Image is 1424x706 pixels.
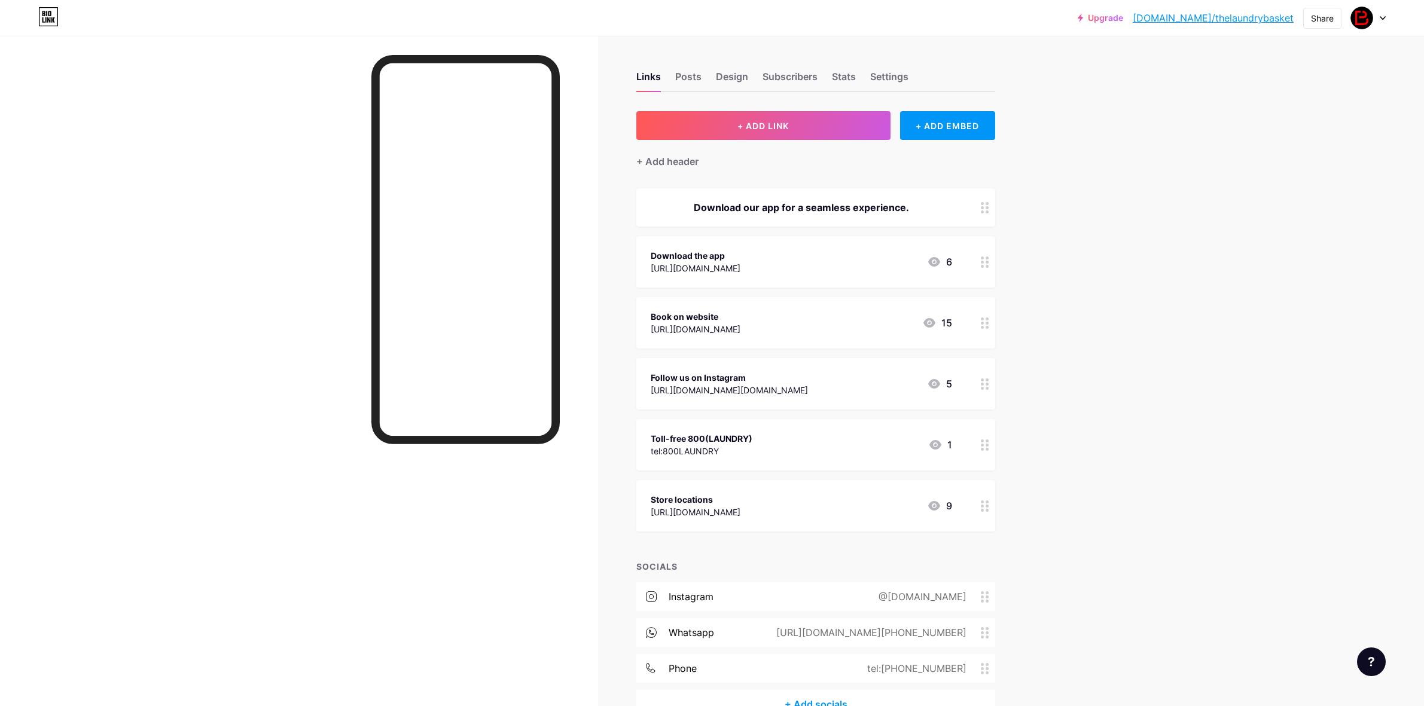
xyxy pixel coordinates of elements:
[737,121,789,131] span: + ADD LINK
[1078,13,1123,23] a: Upgrade
[651,445,752,457] div: tel:800LAUNDRY
[636,154,699,169] div: + Add header
[716,69,748,91] div: Design
[669,661,697,676] div: phone
[636,111,891,140] button: + ADD LINK
[927,255,952,269] div: 6
[870,69,908,91] div: Settings
[651,506,740,518] div: [URL][DOMAIN_NAME]
[757,625,981,640] div: [URL][DOMAIN_NAME][PHONE_NUMBER]
[922,316,952,330] div: 15
[900,111,995,140] div: + ADD EMBED
[636,69,661,91] div: Links
[927,377,952,391] div: 5
[651,384,808,396] div: [URL][DOMAIN_NAME][DOMAIN_NAME]
[669,625,714,640] div: whatsapp
[651,432,752,445] div: Toll-free 800(LAUNDRY)
[675,69,702,91] div: Posts
[651,371,808,384] div: Follow us on Instagram
[928,438,952,452] div: 1
[848,661,981,676] div: tel:[PHONE_NUMBER]
[651,323,740,335] div: [URL][DOMAIN_NAME]
[927,499,952,513] div: 9
[859,589,981,604] div: @[DOMAIN_NAME]
[669,589,713,604] div: instagram
[651,310,740,323] div: Book on website
[651,262,740,274] div: [URL][DOMAIN_NAME]
[1350,7,1373,29] img: Customer Care
[832,69,856,91] div: Stats
[636,560,995,573] div: SOCIALS
[763,69,818,91] div: Subscribers
[1311,12,1334,25] div: Share
[651,249,740,262] div: Download the app
[1133,11,1294,25] a: [DOMAIN_NAME]/thelaundrybasket
[651,200,952,215] div: Download our app for a seamless experience.
[651,493,740,506] div: Store locations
